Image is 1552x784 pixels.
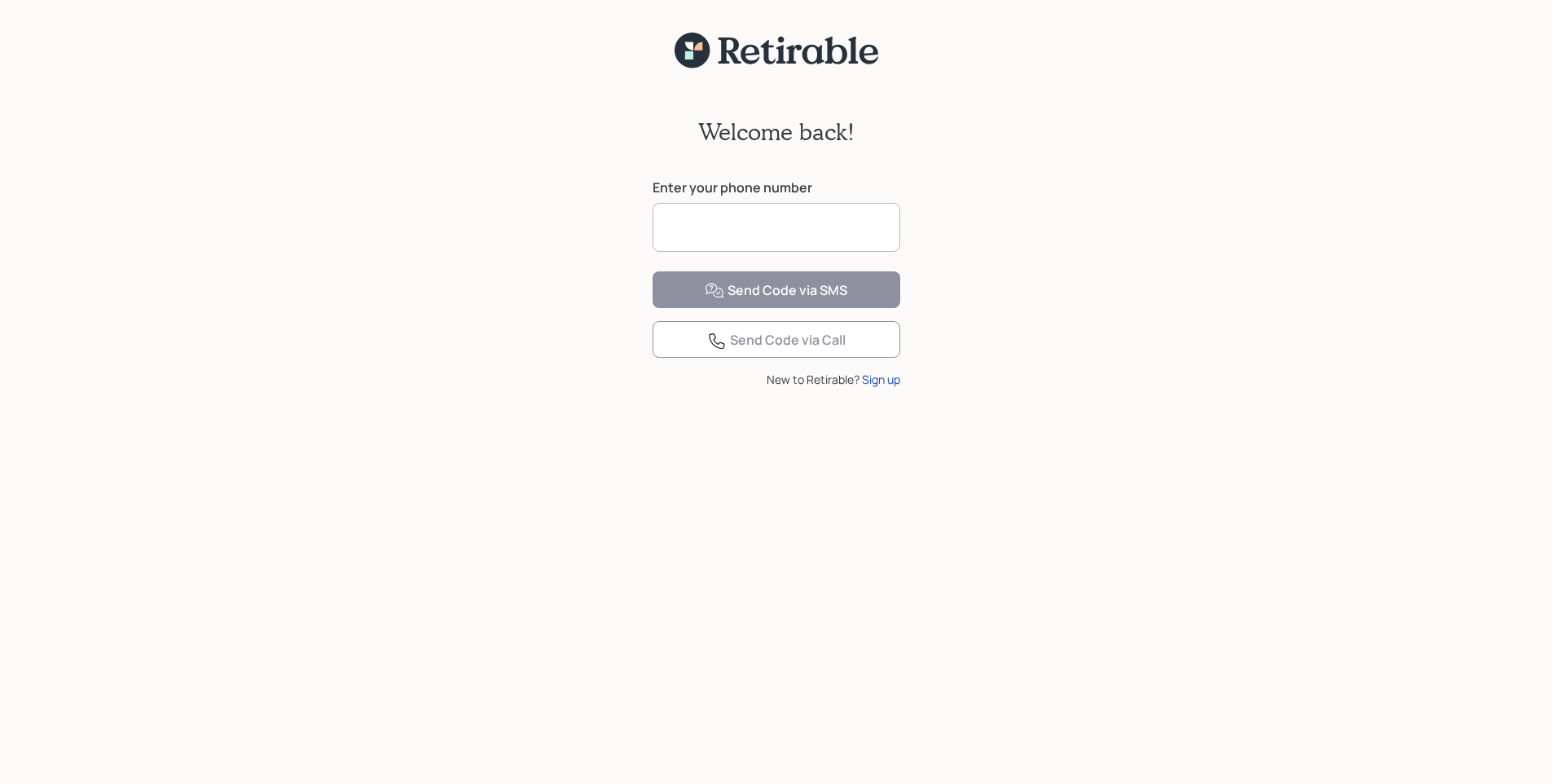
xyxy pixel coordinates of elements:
button: Send Code via Call [653,321,900,358]
div: Sign up [862,371,900,388]
label: Enter your phone number [653,178,900,196]
div: Send Code via SMS [705,281,847,301]
h2: Welcome back! [698,118,855,146]
div: Send Code via Call [707,331,846,350]
button: Send Code via SMS [653,271,900,308]
div: New to Retirable? [653,371,900,388]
